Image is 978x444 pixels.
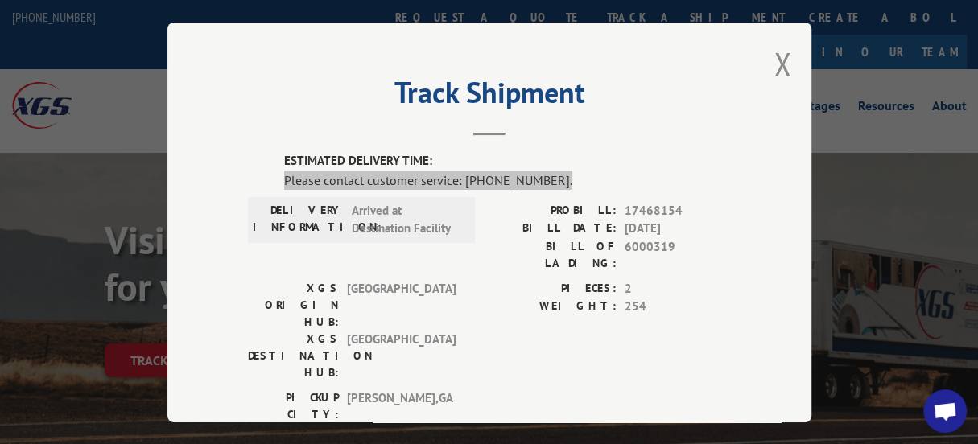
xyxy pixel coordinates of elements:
span: 254 [625,298,731,316]
label: BILL OF LADING: [489,237,617,271]
span: [GEOGRAPHIC_DATA] [347,330,456,380]
span: Arrived at Destination Facility [352,201,460,237]
a: Open chat [923,389,967,433]
span: 17468154 [625,201,731,220]
label: PROBILL: [489,201,617,220]
span: [GEOGRAPHIC_DATA] [347,279,456,330]
span: [DATE] [625,220,731,238]
label: BILL DATE: [489,220,617,238]
span: 6000319 [625,237,731,271]
label: DELIVERY INFORMATION: [253,201,344,237]
label: WEIGHT: [489,298,617,316]
div: Please contact customer service: [PHONE_NUMBER]. [284,170,731,189]
label: XGS DESTINATION HUB: [248,330,339,380]
label: PICKUP CITY: [248,388,339,422]
h2: Track Shipment [248,81,731,112]
label: XGS ORIGIN HUB: [248,279,339,330]
label: PIECES: [489,279,617,298]
span: [PERSON_NAME] , GA [347,388,456,422]
label: ESTIMATED DELIVERY TIME: [284,152,731,171]
button: Close modal [774,43,791,85]
span: 2 [625,279,731,298]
